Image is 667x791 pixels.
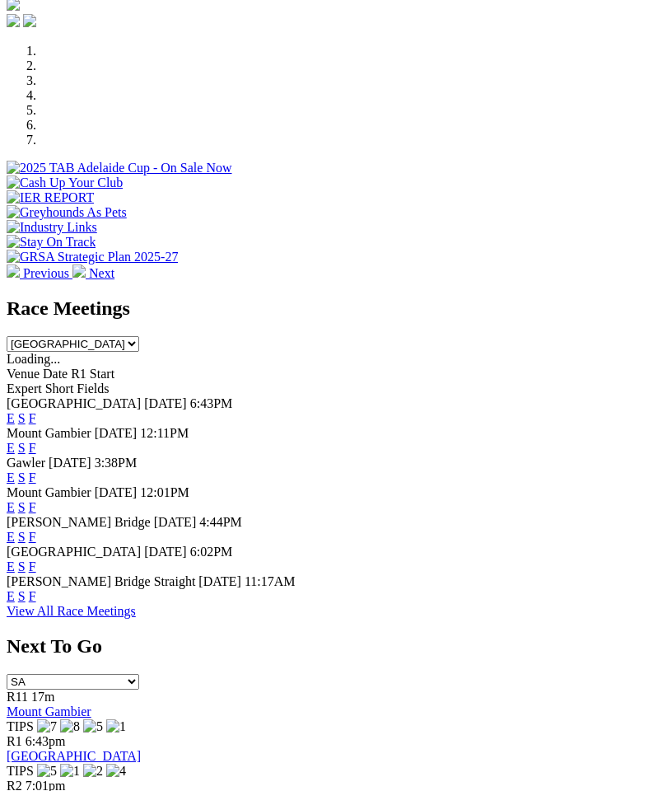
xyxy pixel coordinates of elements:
[37,764,57,779] img: 5
[60,764,80,779] img: 1
[7,749,141,763] a: [GEOGRAPHIC_DATA]
[7,456,45,470] span: Gawler
[199,515,242,529] span: 4:44PM
[29,441,36,455] a: F
[144,545,187,559] span: [DATE]
[7,264,20,278] img: chevron-left-pager-white.svg
[7,604,136,618] a: View All Race Meetings
[23,266,69,280] span: Previous
[154,515,197,529] span: [DATE]
[7,352,60,366] span: Loading...
[7,485,91,499] span: Mount Gambier
[83,764,103,779] img: 2
[7,176,123,190] img: Cash Up Your Club
[140,426,189,440] span: 12:11PM
[106,764,126,779] img: 4
[7,220,97,235] img: Industry Links
[18,441,26,455] a: S
[23,14,36,27] img: twitter.svg
[7,764,34,778] span: TIPS
[29,411,36,425] a: F
[95,426,138,440] span: [DATE]
[144,396,187,410] span: [DATE]
[7,411,15,425] a: E
[7,161,232,176] img: 2025 TAB Adelaide Cup - On Sale Now
[29,530,36,544] a: F
[18,559,26,573] a: S
[18,500,26,514] a: S
[7,500,15,514] a: E
[49,456,91,470] span: [DATE]
[29,500,36,514] a: F
[198,574,241,588] span: [DATE]
[7,545,141,559] span: [GEOGRAPHIC_DATA]
[29,470,36,484] a: F
[7,297,660,320] h2: Race Meetings
[29,559,36,573] a: F
[190,396,233,410] span: 6:43PM
[7,734,22,748] span: R1
[7,559,15,573] a: E
[95,485,138,499] span: [DATE]
[7,14,20,27] img: facebook.svg
[7,574,195,588] span: [PERSON_NAME] Bridge Straight
[7,381,42,395] span: Expert
[7,515,151,529] span: [PERSON_NAME] Bridge
[77,381,109,395] span: Fields
[7,367,40,381] span: Venue
[7,635,660,658] h2: Next To Go
[18,470,26,484] a: S
[72,266,114,280] a: Next
[7,235,96,250] img: Stay On Track
[7,250,178,264] img: GRSA Strategic Plan 2025-27
[26,734,66,748] span: 6:43pm
[29,589,36,603] a: F
[7,589,15,603] a: E
[140,485,189,499] span: 12:01PM
[7,690,28,704] span: R11
[31,690,54,704] span: 17m
[60,719,80,734] img: 8
[18,411,26,425] a: S
[7,396,141,410] span: [GEOGRAPHIC_DATA]
[7,441,15,455] a: E
[245,574,296,588] span: 11:17AM
[7,426,91,440] span: Mount Gambier
[37,719,57,734] img: 7
[106,719,126,734] img: 1
[7,470,15,484] a: E
[95,456,138,470] span: 3:38PM
[7,190,94,205] img: IER REPORT
[43,367,68,381] span: Date
[190,545,233,559] span: 6:02PM
[18,589,26,603] a: S
[72,264,86,278] img: chevron-right-pager-white.svg
[71,367,114,381] span: R1 Start
[7,704,91,718] a: Mount Gambier
[7,205,127,220] img: Greyhounds As Pets
[18,530,26,544] a: S
[45,381,74,395] span: Short
[89,266,114,280] span: Next
[83,719,103,734] img: 5
[7,719,34,733] span: TIPS
[7,530,15,544] a: E
[7,266,72,280] a: Previous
